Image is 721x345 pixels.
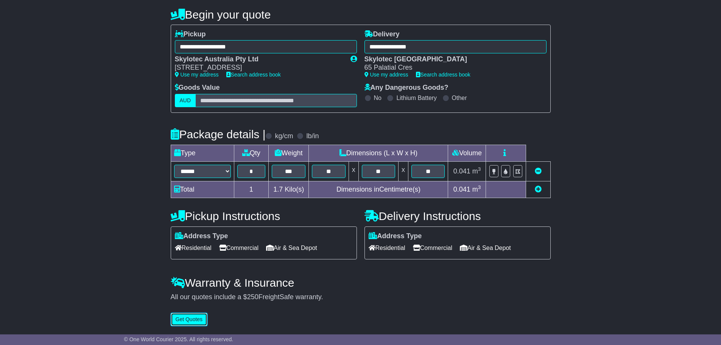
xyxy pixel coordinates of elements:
[364,210,551,222] h4: Delivery Instructions
[369,232,422,240] label: Address Type
[171,293,551,301] div: All our quotes include a $ FreightSafe warranty.
[175,84,220,92] label: Goods Value
[453,186,470,193] span: 0.041
[364,84,448,92] label: Any Dangerous Goods?
[171,210,357,222] h4: Pickup Instructions
[364,30,400,39] label: Delivery
[171,313,208,326] button: Get Quotes
[273,186,283,193] span: 1.7
[413,242,452,254] span: Commercial
[175,94,196,107] label: AUD
[364,72,408,78] a: Use my address
[247,293,259,301] span: 250
[171,181,234,198] td: Total
[171,8,551,21] h4: Begin your quote
[478,184,481,190] sup: 3
[306,132,319,140] label: lb/in
[472,186,481,193] span: m
[399,161,408,181] td: x
[364,55,539,64] div: Skylotec [GEOGRAPHIC_DATA]
[219,242,259,254] span: Commercial
[369,242,405,254] span: Residential
[364,64,539,72] div: 65 Palatial Cres
[175,232,228,240] label: Address Type
[275,132,293,140] label: kg/cm
[171,128,266,140] h4: Package details |
[175,30,206,39] label: Pickup
[269,181,309,198] td: Kilo(s)
[535,167,542,175] a: Remove this item
[234,145,269,161] td: Qty
[349,161,358,181] td: x
[226,72,281,78] a: Search address book
[478,166,481,172] sup: 3
[175,72,219,78] a: Use my address
[175,242,212,254] span: Residential
[266,242,317,254] span: Air & Sea Depot
[309,145,448,161] td: Dimensions (L x W x H)
[234,181,269,198] td: 1
[124,336,234,342] span: © One World Courier 2025. All rights reserved.
[396,94,437,101] label: Lithium Battery
[472,167,481,175] span: m
[453,167,470,175] span: 0.041
[171,145,234,161] td: Type
[175,55,343,64] div: Skylotec Australia Pty Ltd
[269,145,309,161] td: Weight
[374,94,382,101] label: No
[416,72,470,78] a: Search address book
[452,94,467,101] label: Other
[535,186,542,193] a: Add new item
[175,64,343,72] div: [STREET_ADDRESS]
[171,276,551,289] h4: Warranty & Insurance
[448,145,486,161] td: Volume
[460,242,511,254] span: Air & Sea Depot
[309,181,448,198] td: Dimensions in Centimetre(s)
